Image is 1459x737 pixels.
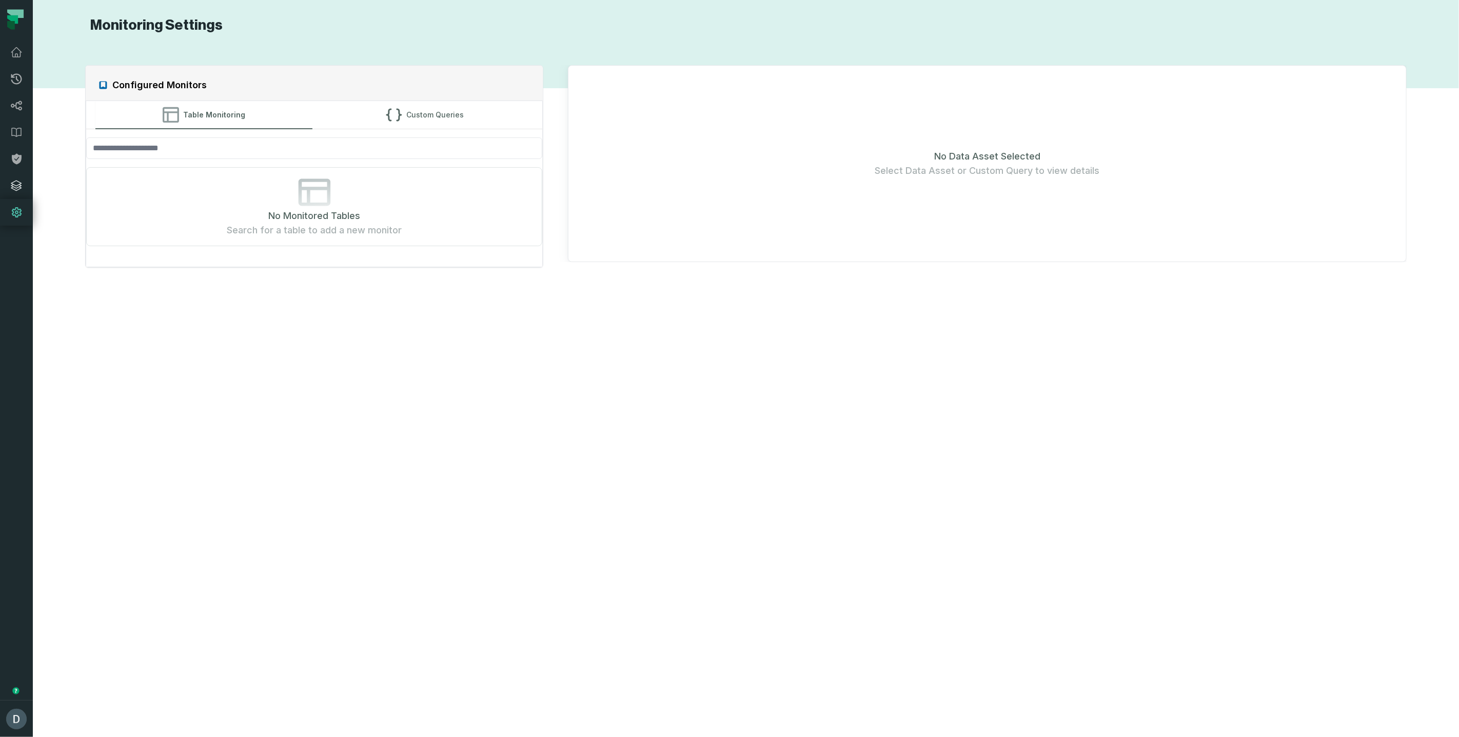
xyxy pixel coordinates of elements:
[317,101,534,129] button: Custom Queries
[268,209,360,223] span: No Monitored Tables
[934,149,1040,164] span: No Data Asset Selected
[227,223,402,237] span: Search for a table to add a new monitor
[11,686,21,695] div: Tooltip anchor
[112,78,207,92] h2: Configured Monitors
[95,101,312,129] button: Table Monitoring
[85,16,223,34] h1: Monitoring Settings
[875,164,1100,178] span: Select Data Asset or Custom Query to view details
[6,709,27,729] img: avatar of Daniel Lahyani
